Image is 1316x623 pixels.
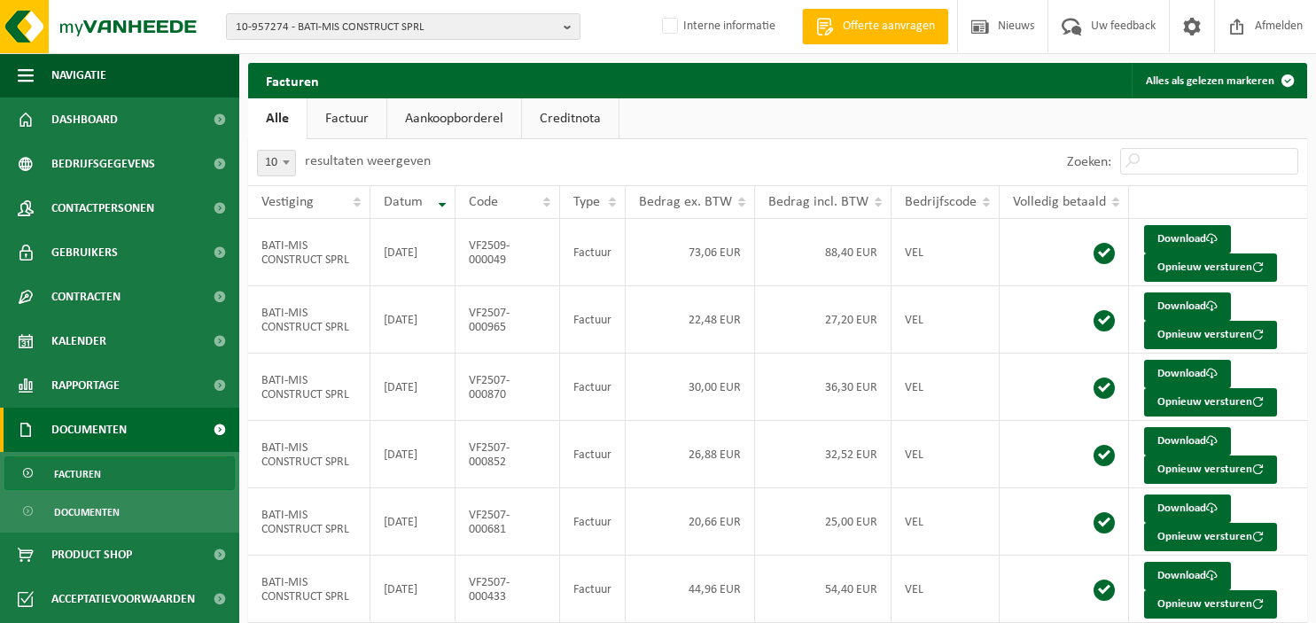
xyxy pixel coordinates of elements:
button: Opnieuw versturen [1144,523,1277,551]
span: Bedrijfsgegevens [51,142,155,186]
td: 30,00 EUR [626,354,755,421]
td: VF2507-000965 [456,286,560,354]
button: Opnieuw versturen [1144,321,1277,349]
td: 25,00 EUR [755,488,892,556]
td: VEL [892,286,1000,354]
h2: Facturen [248,63,337,97]
td: 54,40 EUR [755,556,892,623]
td: 20,66 EUR [626,488,755,556]
span: Code [469,195,498,209]
span: Gebruikers [51,230,118,275]
span: Contactpersonen [51,186,154,230]
span: Rapportage [51,363,120,408]
span: Documenten [51,408,127,452]
td: 88,40 EUR [755,219,892,286]
span: Acceptatievoorwaarden [51,577,195,621]
button: 10-957274 - BATI-MIS CONSTRUCT SPRL [226,13,580,40]
td: VEL [892,421,1000,488]
td: [DATE] [370,219,456,286]
label: Interne informatie [658,13,775,40]
span: Vestiging [261,195,314,209]
td: VF2507-000433 [456,556,560,623]
td: [DATE] [370,354,456,421]
label: resultaten weergeven [305,154,431,168]
td: BATI-MIS CONSTRUCT SPRL [248,556,370,623]
td: BATI-MIS CONSTRUCT SPRL [248,421,370,488]
td: BATI-MIS CONSTRUCT SPRL [248,219,370,286]
td: Factuur [560,219,626,286]
td: 27,20 EUR [755,286,892,354]
td: [DATE] [370,286,456,354]
a: Alle [248,98,307,139]
td: BATI-MIS CONSTRUCT SPRL [248,286,370,354]
td: [DATE] [370,488,456,556]
a: Offerte aanvragen [802,9,948,44]
td: VF2509-000049 [456,219,560,286]
td: Factuur [560,286,626,354]
td: VF2507-000681 [456,488,560,556]
td: VF2507-000852 [456,421,560,488]
a: Aankoopborderel [387,98,521,139]
td: 26,88 EUR [626,421,755,488]
td: 32,52 EUR [755,421,892,488]
span: Facturen [54,457,101,491]
span: Navigatie [51,53,106,97]
span: Offerte aanvragen [838,18,939,35]
td: 44,96 EUR [626,556,755,623]
button: Opnieuw versturen [1144,253,1277,282]
td: 73,06 EUR [626,219,755,286]
span: Product Shop [51,533,132,577]
span: Type [573,195,600,209]
span: Kalender [51,319,106,363]
a: Download [1144,225,1231,253]
button: Opnieuw versturen [1144,456,1277,484]
td: Factuur [560,354,626,421]
a: Download [1144,427,1231,456]
a: Download [1144,292,1231,321]
a: Facturen [4,456,235,490]
td: VF2507-000870 [456,354,560,421]
td: VEL [892,219,1000,286]
label: Zoeken: [1067,155,1111,169]
button: Opnieuw versturen [1144,388,1277,417]
td: VEL [892,354,1000,421]
td: Factuur [560,421,626,488]
td: [DATE] [370,421,456,488]
td: Factuur [560,488,626,556]
button: Opnieuw versturen [1144,590,1277,619]
span: Datum [384,195,423,209]
a: Factuur [308,98,386,139]
td: 22,48 EUR [626,286,755,354]
span: Bedrag incl. BTW [768,195,868,209]
span: Documenten [54,495,120,529]
span: 10-957274 - BATI-MIS CONSTRUCT SPRL [236,14,557,41]
td: VEL [892,488,1000,556]
td: 36,30 EUR [755,354,892,421]
a: Creditnota [522,98,619,139]
button: Alles als gelezen markeren [1132,63,1305,98]
a: Download [1144,360,1231,388]
td: [DATE] [370,556,456,623]
td: BATI-MIS CONSTRUCT SPRL [248,354,370,421]
a: Download [1144,495,1231,523]
span: Contracten [51,275,121,319]
span: Bedrag ex. BTW [639,195,732,209]
td: BATI-MIS CONSTRUCT SPRL [248,488,370,556]
td: VEL [892,556,1000,623]
span: 10 [258,151,295,175]
span: Bedrijfscode [905,195,977,209]
a: Download [1144,562,1231,590]
span: Dashboard [51,97,118,142]
span: 10 [257,150,296,176]
span: Volledig betaald [1013,195,1106,209]
td: Factuur [560,556,626,623]
a: Documenten [4,495,235,528]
